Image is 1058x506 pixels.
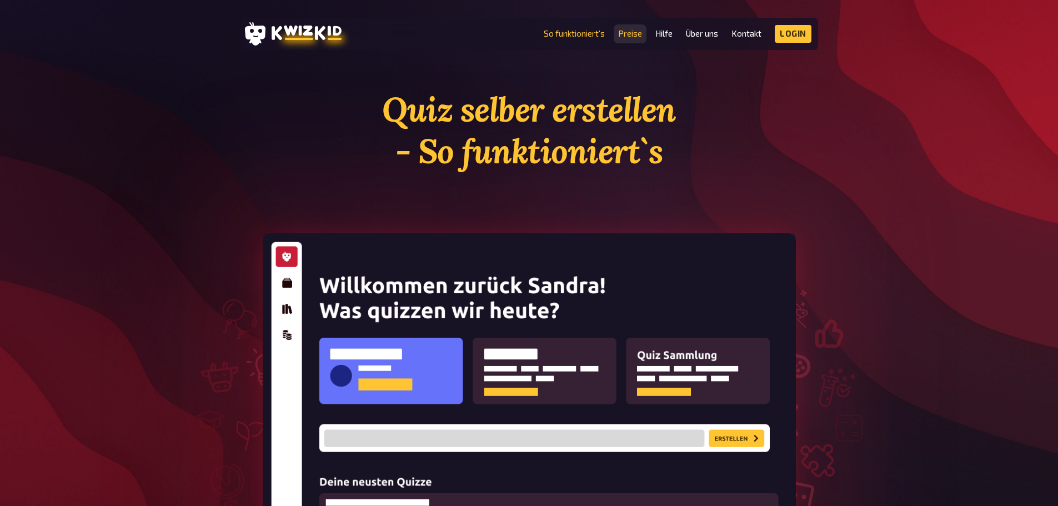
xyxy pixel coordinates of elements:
a: Über uns [686,29,718,38]
a: Kontakt [731,29,761,38]
a: So funktioniert's [544,29,605,38]
h1: Quiz selber erstellen - So funktioniert`s [263,89,796,172]
a: Login [775,25,811,43]
a: Hilfe [655,29,673,38]
a: Preise [618,29,642,38]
